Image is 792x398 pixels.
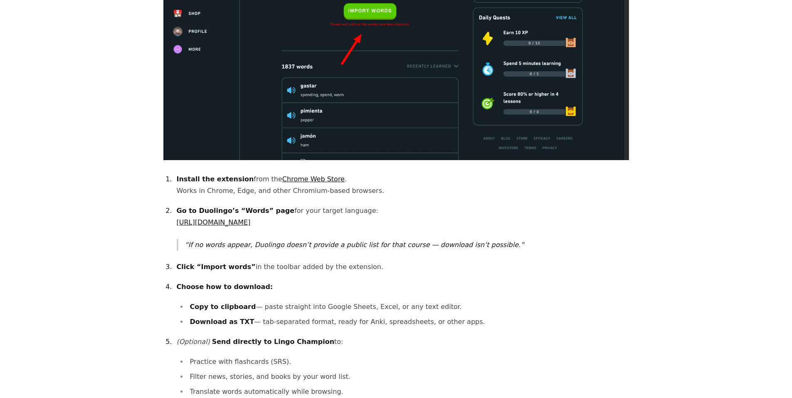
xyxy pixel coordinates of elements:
a: [URL][DOMAIN_NAME] [177,218,251,226]
strong: Copy to clipboard [190,303,256,311]
strong: Click “Import words” [177,263,256,271]
li: — tab-separated format, ready for Anki, spreadsheets, or other apps. [188,316,629,328]
li: — paste straight into Google Sheets, Excel, or any text editor. [188,301,629,313]
em: (Optional) [177,338,210,346]
strong: Send directly to Lingo Champion [212,338,334,346]
li: Practice with flashcards (SRS). [188,356,629,368]
p: for your target language: [177,205,629,228]
li: Filter news, stories, and books by your word list. [188,371,629,383]
strong: Choose how to download: [177,283,273,291]
li: Translate words automatically while browsing. [188,386,629,398]
p: in the toolbar added by the extension. [177,261,629,273]
strong: Go to Duolingo’s “Words” page [177,207,295,215]
a: Chrome Web Store [282,175,345,183]
p: from the . Works in Chrome, Edge, and other Chromium-based browsers. [177,173,629,197]
strong: Download as TXT [190,318,254,326]
p: to: [177,336,629,348]
p: If no words appear, Duolingo doesn’t provide a public list for that course — download isn’t possi... [185,239,629,251]
strong: Install the extension [177,175,254,183]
